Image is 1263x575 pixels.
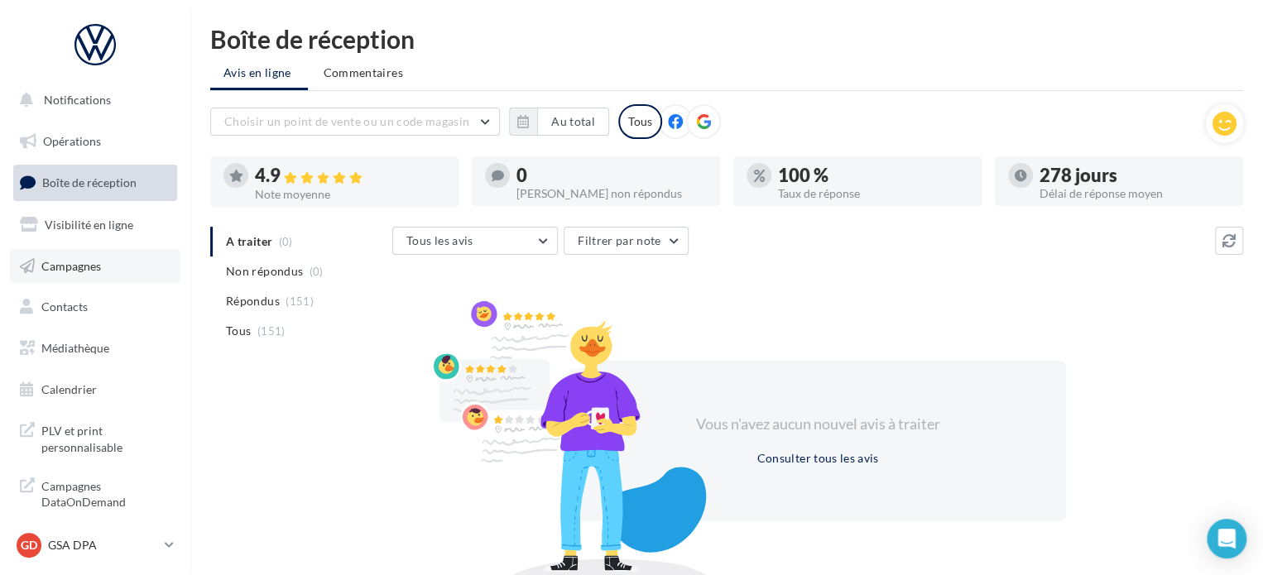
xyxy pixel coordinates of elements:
span: Notifications [44,93,111,107]
div: Vous n'avez aucun nouvel avis à traiter [675,414,960,435]
div: Open Intercom Messenger [1207,519,1246,558]
span: PLV et print personnalisable [41,419,170,455]
span: Campagnes DataOnDemand [41,475,170,510]
button: Tous les avis [392,227,558,255]
a: Campagnes [10,249,180,284]
div: Note moyenne [255,189,445,200]
span: Commentaires [324,65,403,81]
a: Campagnes DataOnDemand [10,468,180,517]
div: 278 jours [1040,166,1230,184]
span: (0) [310,265,324,278]
span: Contacts [41,299,88,314]
button: Choisir un point de vente ou un code magasin [210,108,500,136]
span: Non répondus [226,263,303,280]
span: Répondus [226,293,280,309]
button: Filtrer par note [564,227,689,255]
span: Choisir un point de vente ou un code magasin [224,114,469,128]
button: Au total [509,108,609,136]
a: PLV et print personnalisable [10,413,180,462]
span: Visibilité en ligne [45,218,133,232]
button: Au total [537,108,609,136]
span: Médiathèque [41,341,109,355]
a: Visibilité en ligne [10,208,180,242]
span: (151) [257,324,286,338]
div: 100 % [778,166,968,184]
button: Consulter tous les avis [750,448,885,468]
div: 0 [516,166,707,184]
div: 4.9 [255,166,445,185]
a: Opérations [10,124,180,159]
span: (151) [286,295,314,308]
span: Opérations [43,134,101,148]
span: Boîte de réception [42,175,137,189]
span: GD [21,537,37,553]
span: Campagnes [41,258,101,272]
a: Médiathèque [10,331,180,366]
div: Taux de réponse [778,188,968,199]
div: [PERSON_NAME] non répondus [516,188,707,199]
span: Tous les avis [406,233,473,247]
span: Calendrier [41,382,97,396]
div: Boîte de réception [210,26,1243,51]
a: Calendrier [10,372,180,407]
p: GSA DPA [48,537,158,553]
a: Contacts [10,290,180,324]
button: Notifications [10,83,174,117]
span: Tous [226,323,251,339]
div: Délai de réponse moyen [1040,188,1230,199]
a: GD GSA DPA [13,529,177,561]
div: Tous [618,104,662,139]
a: Boîte de réception [10,165,180,200]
